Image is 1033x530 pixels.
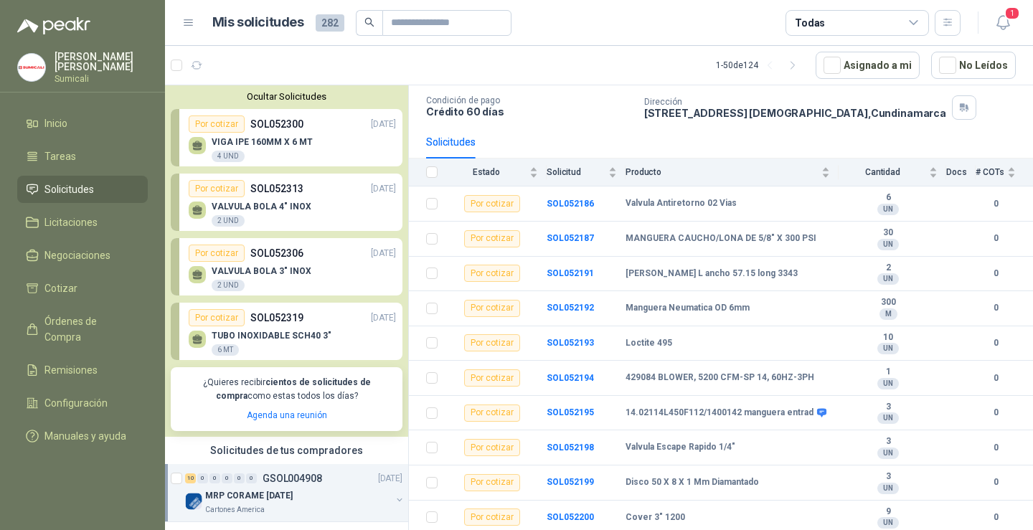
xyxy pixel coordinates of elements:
[212,215,245,227] div: 2 UND
[464,439,520,456] div: Por cotizar
[189,180,245,197] div: Por cotizar
[171,174,402,231] a: Por cotizarSOL052313[DATE] VALVULA BOLA 4" INOX2 UND
[212,280,245,291] div: 2 UND
[464,369,520,387] div: Por cotizar
[378,471,402,485] p: [DATE]
[250,245,303,261] p: SOL052306
[877,273,899,285] div: UN
[212,151,245,162] div: 4 UND
[426,134,476,150] div: Solicitudes
[222,473,232,483] div: 0
[839,158,946,186] th: Cantidad
[877,204,899,215] div: UN
[18,54,45,81] img: Company Logo
[17,110,148,137] a: Inicio
[250,181,303,197] p: SOL052313
[464,265,520,282] div: Por cotizar
[185,470,405,516] a: 10 0 0 0 0 0 GSOL004908[DATE] Company LogoMRP CORAME [DATE]Cartones America
[877,378,899,389] div: UN
[185,473,196,483] div: 10
[626,512,685,524] b: Cover 3" 1200
[17,389,148,417] a: Configuración
[171,91,402,102] button: Ocultar Solicitudes
[644,97,946,107] p: Dirección
[446,158,547,186] th: Estado
[839,402,938,413] b: 3
[547,233,594,243] b: SOL052187
[44,395,108,411] span: Configuración
[877,343,899,354] div: UN
[839,366,938,378] b: 1
[946,158,976,186] th: Docs
[17,275,148,302] a: Cotizar
[976,267,1016,280] b: 0
[839,332,938,344] b: 10
[1004,6,1020,20] span: 1
[44,115,67,131] span: Inicio
[179,376,394,403] p: ¿Quieres recibir como estas todos los días?
[547,338,594,348] b: SOL052193
[816,52,920,79] button: Asignado a mi
[55,52,148,72] p: [PERSON_NAME] [PERSON_NAME]
[212,344,239,356] div: 6 MT
[644,107,946,119] p: [STREET_ADDRESS] [DEMOGRAPHIC_DATA] , Cundinamarca
[990,10,1016,36] button: 1
[547,512,594,522] a: SOL052200
[189,309,245,326] div: Por cotizar
[212,331,331,341] p: TUBO INOXIDABLE SCH40 3"
[976,441,1016,455] b: 0
[171,238,402,295] a: Por cotizarSOL052306[DATE] VALVULA BOLA 3" INOX2 UND
[839,297,938,308] b: 300
[547,303,594,313] a: SOL052192
[626,372,814,384] b: 429084 BLOWER, 5200 CFM-SP 14, 60HZ-3PH
[44,181,94,197] span: Solicitudes
[17,209,148,236] a: Licitaciones
[626,407,813,419] b: 14.02114L450F112/1400142 manguera entrad
[44,247,110,263] span: Negociaciones
[877,239,899,250] div: UN
[976,511,1016,524] b: 0
[547,373,594,383] a: SOL052194
[171,303,402,360] a: Por cotizarSOL052319[DATE] TUBO INOXIDABLE SCH40 3"6 MT
[55,75,148,83] p: Sumicali
[626,477,759,488] b: Disco 50 X 8 X 1 Mm Diamantado
[44,428,126,444] span: Manuales y ayuda
[795,15,825,31] div: Todas
[547,167,605,177] span: Solicitud
[212,202,311,212] p: VALVULA BOLA 4" INOX
[464,508,520,526] div: Por cotizar
[171,109,402,166] a: Por cotizarSOL052300[DATE] VIGA IPE 160MM X 6 MT4 UND
[464,404,520,422] div: Por cotizar
[931,52,1016,79] button: No Leídos
[17,422,148,450] a: Manuales y ayuda
[246,473,257,483] div: 0
[371,118,396,131] p: [DATE]
[426,95,633,105] p: Condición de pago
[877,483,899,494] div: UN
[626,338,672,349] b: Loctite 495
[212,137,313,147] p: VIGA IPE 160MM X 6 MT
[189,115,245,133] div: Por cotizar
[877,412,899,424] div: UN
[547,158,626,186] th: Solicitud
[17,242,148,269] a: Negociaciones
[371,182,396,196] p: [DATE]
[247,410,327,420] a: Agenda una reunión
[716,54,804,77] div: 1 - 50 de 124
[446,167,527,177] span: Estado
[839,167,926,177] span: Cantidad
[976,158,1033,186] th: # COTs
[626,167,819,177] span: Producto
[464,474,520,491] div: Por cotizar
[877,517,899,529] div: UN
[17,176,148,203] a: Solicitudes
[17,308,148,351] a: Órdenes de Compra
[189,245,245,262] div: Por cotizar
[263,473,322,483] p: GSOL004908
[185,493,202,510] img: Company Logo
[547,407,594,417] b: SOL052195
[464,195,520,212] div: Por cotizar
[44,280,77,296] span: Cotizar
